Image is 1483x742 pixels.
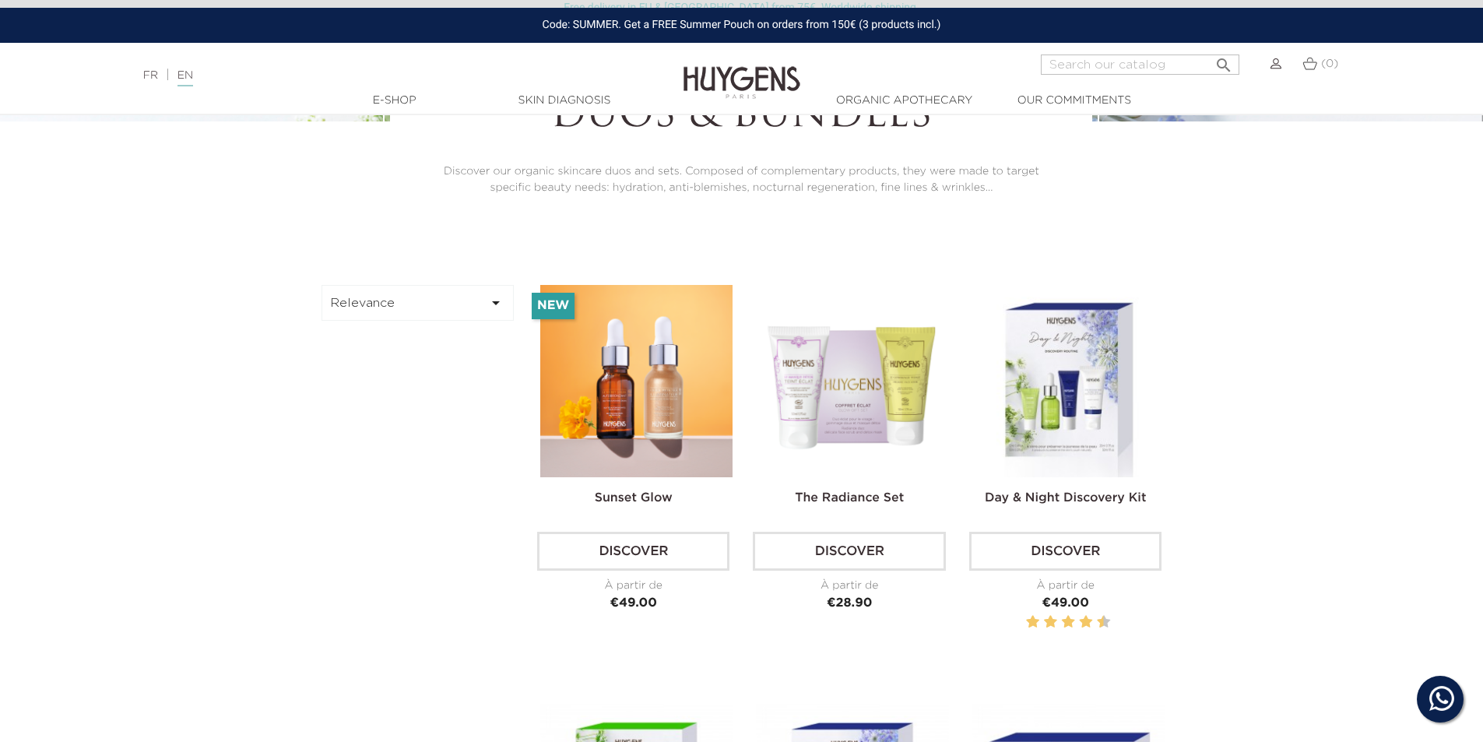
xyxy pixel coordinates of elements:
label: 8 [1082,613,1090,632]
a: Discover [969,532,1161,571]
a: Discover [753,532,945,571]
h1: Duos & Bundles [433,93,1049,140]
img: The Radiance Set [756,285,948,477]
div: À partir de [753,578,945,594]
label: 3 [1041,613,1043,632]
input: Search [1041,55,1239,75]
label: 2 [1029,613,1037,632]
label: 6 [1064,613,1072,632]
img: Sunset Glow [540,285,733,477]
div: | [135,66,606,85]
a: The Radiance Set [795,492,904,505]
a: EN [177,70,193,86]
a: FR [143,70,158,81]
li: New [532,293,575,319]
img: Huygens [684,41,800,101]
a: Organic Apothecary [827,93,982,109]
label: 5 [1059,613,1061,632]
p: Discover our organic skincare duos and sets. Composed of complementary products, they were made t... [433,164,1049,196]
div: À partir de [537,578,729,594]
span: (0) [1321,58,1338,69]
img: Day & Night Discovery Kit [972,285,1165,477]
a: Sunset Glow [595,492,673,505]
a: Skin Diagnosis [487,93,642,109]
a: Discover [537,532,729,571]
label: 1 [1023,613,1025,632]
label: 10 [1100,613,1108,632]
a: E-Shop [317,93,473,109]
span: €28.90 [827,597,872,610]
div: À partir de [969,578,1161,594]
a: Our commitments [996,93,1152,109]
button: Relevance [322,285,515,321]
span: €49.00 [610,597,657,610]
label: 4 [1047,613,1055,632]
i:  [487,294,505,312]
button:  [1210,50,1238,71]
a: Day & Night Discovery Kit [985,492,1146,505]
i:  [1214,51,1233,70]
label: 9 [1094,613,1096,632]
label: 7 [1077,613,1079,632]
span: €49.00 [1042,597,1088,610]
